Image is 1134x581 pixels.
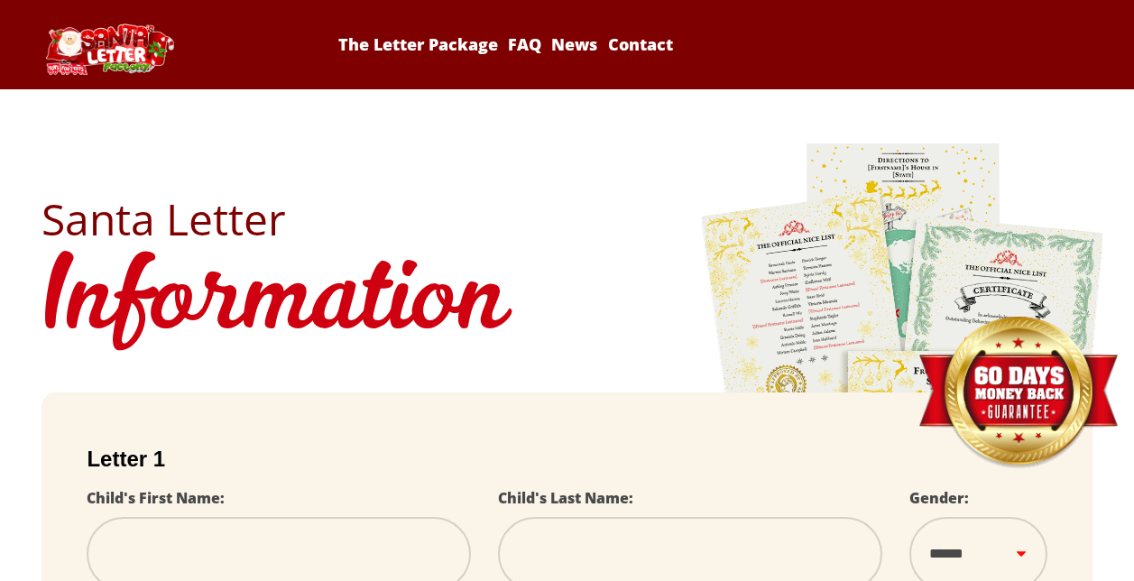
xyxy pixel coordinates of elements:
h2: Letter 1 [87,447,1046,472]
a: FAQ [505,33,545,55]
img: Money Back Guarantee [917,316,1120,470]
h2: Santa Letter [41,198,1092,241]
img: Santa Letter Logo [41,23,177,75]
a: Contact [604,33,676,55]
a: News [549,33,601,55]
label: Child's Last Name: [498,488,633,508]
h1: Information [41,241,1092,365]
label: Child's First Name: [87,488,225,508]
label: Gender: [909,488,969,508]
a: The Letter Package [336,33,502,55]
